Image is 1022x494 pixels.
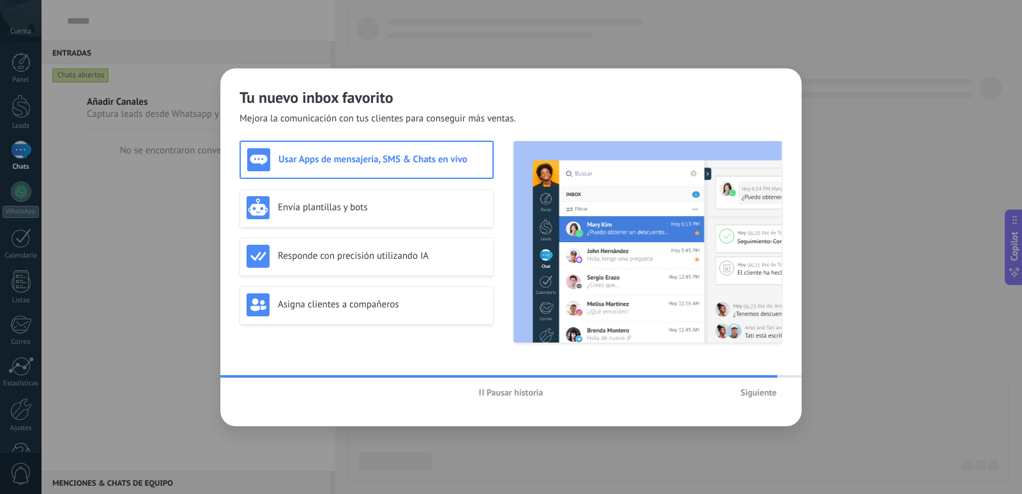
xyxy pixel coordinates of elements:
button: Siguiente [735,383,782,402]
button: Pausar historia [473,383,549,402]
span: Pausar historia [487,388,544,397]
h2: Tu nuevo inbox favorito [240,88,782,107]
h3: Usar Apps de mensajería, SMS & Chats en vivo [278,153,486,166]
h3: Responde con precisión utilizando IA [278,250,487,262]
span: Siguiente [740,388,777,397]
h3: Asigna clientes a compañeros [278,298,487,311]
h3: Envía plantillas y bots [278,201,487,213]
span: Mejora la comunicación con tus clientes para conseguir más ventas. [240,112,516,125]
